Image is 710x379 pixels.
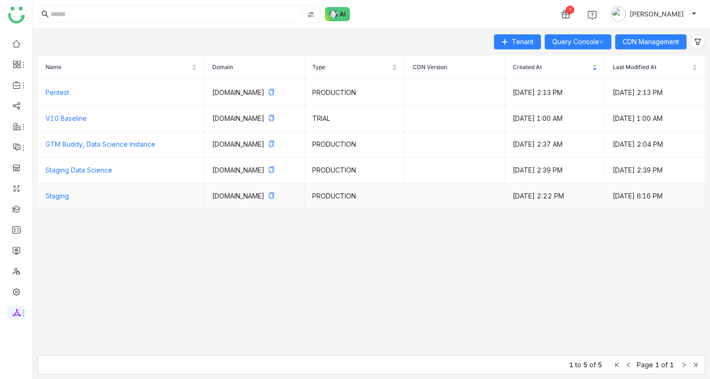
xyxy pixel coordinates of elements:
a: GTM Buddy, Data Science Instance [46,140,155,148]
span: CDN Management [623,37,679,47]
span: 1 [569,361,573,369]
td: [DATE] 2:13 PM [505,80,605,106]
td: [DATE] 2:39 PM [605,158,705,183]
button: Query Console [545,34,611,49]
img: help.svg [587,10,597,20]
img: logo [8,7,25,24]
a: Staging Data Science [46,166,112,174]
span: of [661,361,668,369]
span: Tenant [512,37,533,47]
span: 5 [598,361,602,369]
td: [DATE] 6:16 PM [605,183,705,209]
span: [PERSON_NAME] [630,9,684,19]
span: to [575,361,581,369]
span: 1 [670,361,674,369]
a: Staging [46,192,69,200]
p: [DOMAIN_NAME] [212,165,297,175]
a: Query Console [552,38,604,46]
button: [PERSON_NAME] [609,7,699,22]
img: search-type.svg [307,11,315,18]
p: [DOMAIN_NAME] [212,191,297,201]
td: [DATE] 2:13 PM [605,80,705,106]
div: 1 [566,6,574,14]
td: PRODUCTION [305,132,405,158]
p: [DOMAIN_NAME] [212,113,297,124]
p: [DOMAIN_NAME] [212,87,297,98]
span: 5 [583,361,587,369]
td: [DATE] 2:37 AM [505,132,605,158]
button: Tenant [494,34,541,49]
th: Domain [205,55,305,80]
td: [DATE] 2:04 PM [605,132,705,158]
td: [DATE] 1:00 AM [605,106,705,132]
span: of [589,361,596,369]
img: avatar [611,7,626,22]
td: PRODUCTION [305,158,405,183]
p: [DOMAIN_NAME] [212,139,297,150]
td: [DATE] 1:00 AM [505,106,605,132]
button: CDN Management [615,34,687,49]
td: [DATE] 2:22 PM [505,183,605,209]
span: 1 [655,361,659,369]
td: PRODUCTION [305,80,405,106]
a: V10 Baseline [46,114,87,122]
span: Page [637,361,653,369]
th: CDN Version [405,55,505,80]
img: ask-buddy-normal.svg [325,7,350,21]
td: [DATE] 2:39 PM [505,158,605,183]
a: Pentest [46,88,69,96]
td: TRIAL [305,106,405,132]
td: PRODUCTION [305,183,405,209]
